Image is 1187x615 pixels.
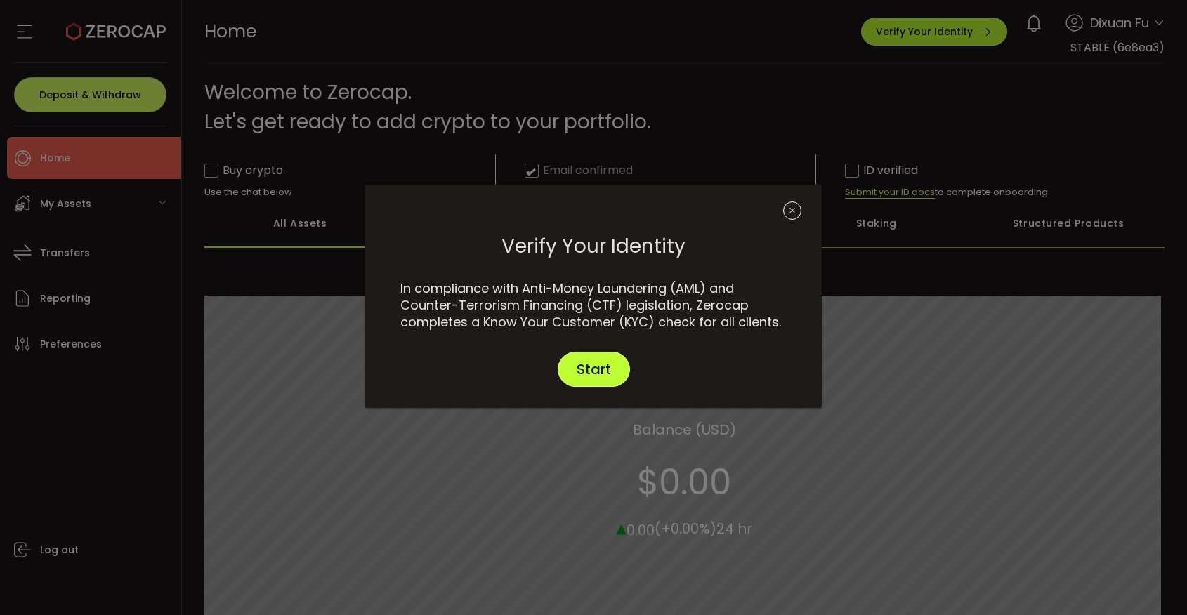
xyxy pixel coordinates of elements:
[783,199,808,223] button: Close
[577,362,611,376] span: Start
[1117,548,1187,615] iframe: Chat Widget
[400,279,781,331] span: In compliance with Anti-Money Laundering (AML) and Counter-Terrorism Financing (CTF) legislation,...
[365,185,822,408] div: dialog
[501,227,686,266] span: Verify Your Identity
[558,352,630,387] button: Start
